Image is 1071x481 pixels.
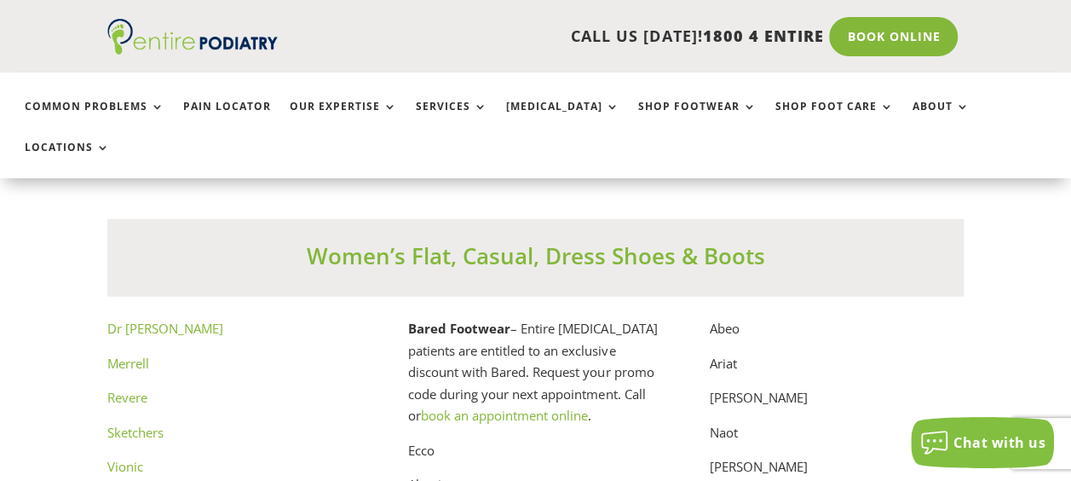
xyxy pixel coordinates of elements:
a: Shop Foot Care [775,101,894,137]
h3: Women’s Flat, Casual, Dress Shoes & Boots [107,240,964,280]
a: Services [416,101,487,137]
a: Locations [25,142,110,178]
a: Pain Locator [183,101,271,137]
a: Entire Podiatry [107,41,278,58]
a: Sketchers [107,424,164,441]
span: 1800 4 ENTIRE [702,26,823,46]
a: Merrell [107,355,149,372]
a: Our Expertise [290,101,397,137]
a: Dr [PERSON_NAME] [107,320,223,337]
a: Vionic [107,458,143,475]
strong: Bared Footwear [408,320,510,337]
p: – Entire [MEDICAL_DATA] patients are entitled to an exclusive discount with Bared. Request your p... [408,318,662,440]
a: About [913,101,970,137]
button: Chat with us [911,417,1054,468]
a: Book Online [829,17,958,56]
p: [PERSON_NAME] [710,387,964,422]
span: Chat with us [953,433,1045,452]
a: book an appointment online [421,407,588,424]
p: Naot [710,422,964,457]
p: Ariat [710,353,964,388]
a: Shop Footwear [638,101,757,137]
p: Ecco [408,440,662,475]
a: Revere [107,389,147,406]
img: logo (1) [107,19,278,55]
p: Abeo [710,318,964,353]
a: [MEDICAL_DATA] [506,101,619,137]
p: CALL US [DATE]! [299,26,823,48]
a: Common Problems [25,101,164,137]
